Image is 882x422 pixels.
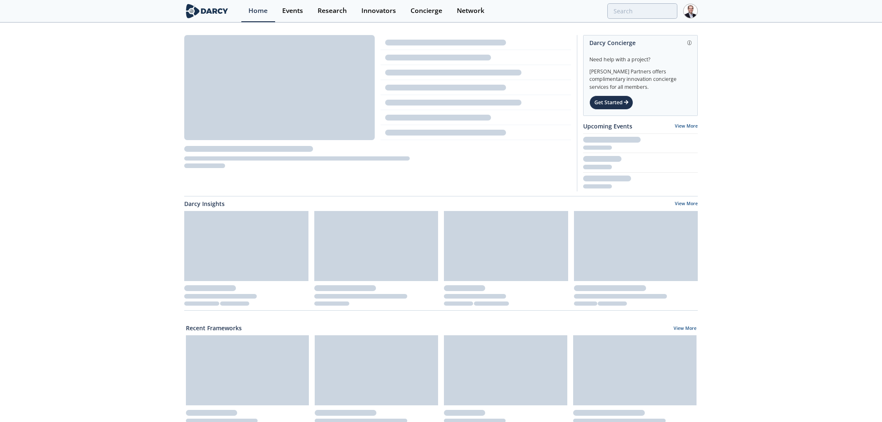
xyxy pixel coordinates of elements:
[607,3,677,19] input: Advanced Search
[186,324,242,332] a: Recent Frameworks
[589,35,692,50] div: Darcy Concierge
[184,199,225,208] a: Darcy Insights
[411,8,442,14] div: Concierge
[589,50,692,63] div: Need help with a project?
[318,8,347,14] div: Research
[457,8,484,14] div: Network
[184,4,230,18] img: logo-wide.svg
[589,63,692,91] div: [PERSON_NAME] Partners offers complimentary innovation concierge services for all members.
[674,325,697,333] a: View More
[282,8,303,14] div: Events
[687,40,692,45] img: information.svg
[675,201,698,208] a: View More
[675,123,698,129] a: View More
[583,122,632,131] a: Upcoming Events
[361,8,396,14] div: Innovators
[248,8,268,14] div: Home
[683,4,698,18] img: Profile
[589,95,633,110] div: Get Started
